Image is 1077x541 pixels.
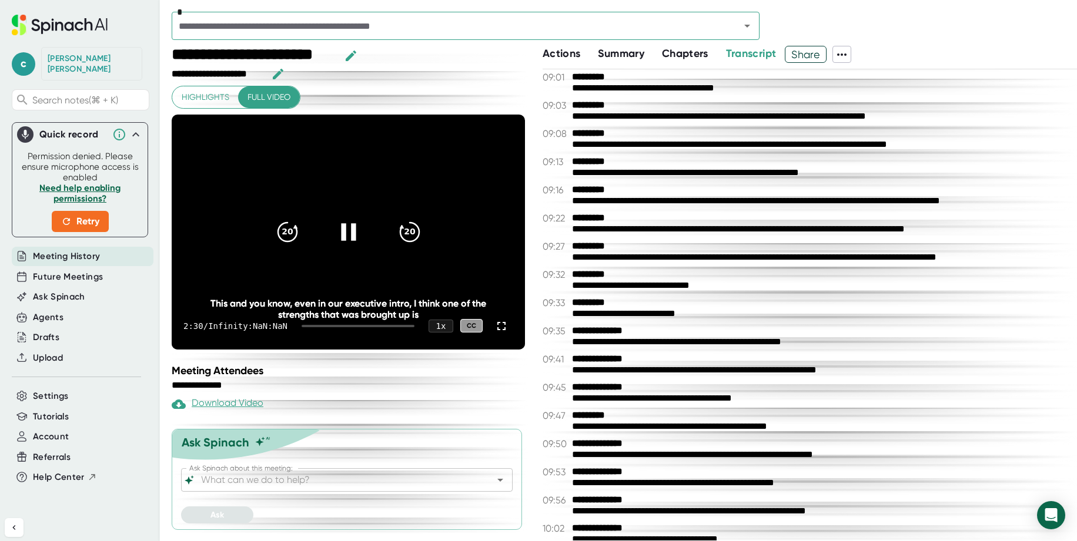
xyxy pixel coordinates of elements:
div: Download Video [172,397,263,411]
span: 09:01 [543,72,569,83]
div: CC [460,319,483,332]
span: 09:50 [543,438,569,449]
span: Help Center [33,471,85,484]
div: This and you know, even in our executive intro, I think one of the strengths that was brought up is [207,298,490,320]
span: 09:03 [543,100,569,111]
span: Search notes (⌘ + K) [32,95,146,106]
span: Retry [61,214,99,229]
span: 09:53 [543,466,569,478]
span: 09:45 [543,382,569,393]
span: 09:41 [543,354,569,365]
button: Tutorials [33,410,69,424]
a: Need help enabling permissions? [39,183,121,204]
button: Ask Spinach [33,290,85,304]
button: Future Meetings [33,270,103,284]
span: 09:56 [543,495,569,506]
button: Chapters [662,46,708,62]
span: Share [785,44,826,65]
div: Meeting Attendees [172,364,528,377]
button: Collapse sidebar [5,518,24,537]
span: 09:32 [543,269,569,280]
span: 09:47 [543,410,569,421]
button: Retry [52,211,109,232]
button: Upload [33,351,63,365]
div: Carl Pfeiffer [48,53,136,74]
button: Settings [33,389,69,403]
button: Referrals [33,451,71,464]
div: Quick record [17,123,143,146]
button: Full video [238,86,300,108]
div: Open Intercom Messenger [1037,501,1065,529]
button: Account [33,430,69,443]
span: 09:16 [543,184,569,196]
span: 09:33 [543,297,569,308]
span: Actions [543,47,580,60]
span: Summary [598,47,644,60]
span: Full video [247,90,290,105]
button: Meeting History [33,250,100,263]
button: Drafts [33,331,59,344]
span: 09:13 [543,156,569,167]
span: 10:02 [543,523,569,534]
span: Ask [210,510,224,520]
span: 09:08 [543,128,569,139]
button: Share [785,46,827,63]
div: Permission denied. Please ensure microphone access is enabled [19,151,141,232]
span: 09:27 [543,241,569,252]
span: Transcript [726,47,777,60]
button: Open [492,472,509,488]
button: Help Center [33,471,97,484]
div: 1 x [429,320,453,332]
button: Transcript [726,46,777,62]
span: 09:35 [543,325,569,337]
span: Highlights [182,90,229,105]
span: Chapters [662,47,708,60]
span: 09:22 [543,213,569,224]
button: Ask [181,506,253,523]
div: 2:30 / Infinity:NaN:NaN [183,321,287,331]
button: Actions [543,46,580,62]
div: Ask Spinach [182,435,249,449]
span: c [12,52,35,76]
button: Summary [598,46,644,62]
button: Highlights [172,86,239,108]
button: Agents [33,311,63,324]
button: Open [739,18,755,34]
input: What can we do to help? [199,472,474,488]
div: Quick record [39,129,106,140]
